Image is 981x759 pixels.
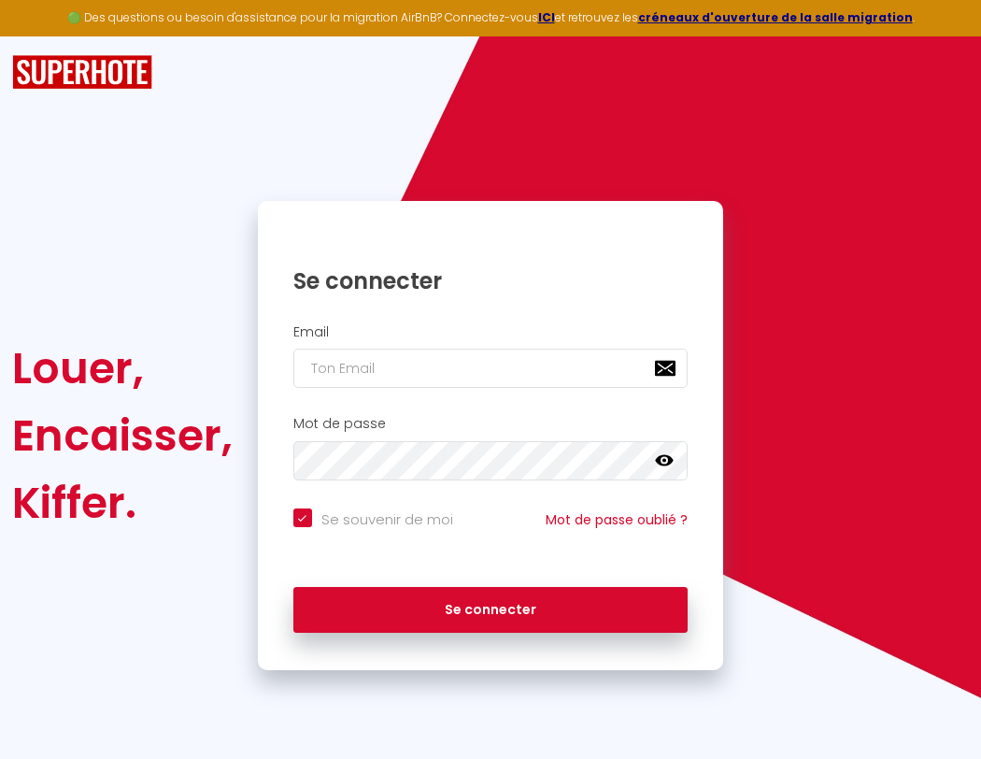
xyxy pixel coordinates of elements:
[293,349,689,388] input: Ton Email
[12,55,152,90] img: SuperHote logo
[638,9,913,25] a: créneaux d'ouverture de la salle migration
[293,266,689,295] h1: Se connecter
[293,416,689,432] h2: Mot de passe
[538,9,555,25] a: ICI
[12,402,233,469] div: Encaisser,
[293,587,689,634] button: Se connecter
[546,510,688,529] a: Mot de passe oublié ?
[293,324,689,340] h2: Email
[12,469,233,537] div: Kiffer.
[12,335,233,402] div: Louer,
